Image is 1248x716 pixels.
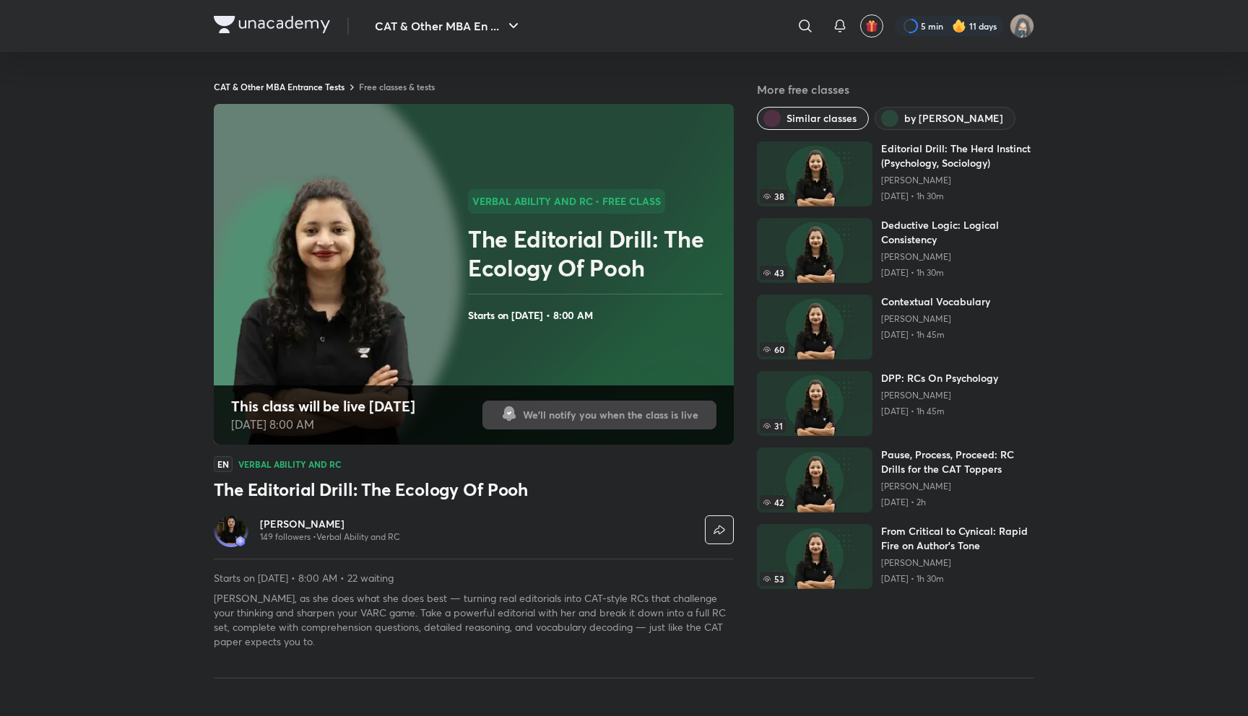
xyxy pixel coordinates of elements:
[468,306,728,325] h4: Starts on [DATE] • 8:00 AM
[760,266,787,280] span: 43
[482,401,716,429] button: We'll notify you when the class is live
[760,495,786,510] span: 42
[881,329,990,341] p: [DATE] • 1h 45m
[881,294,990,309] h6: Contextual Vocabulary
[881,390,998,401] a: [PERSON_NAME]
[881,573,1034,585] p: [DATE] • 1h 30m
[786,111,857,126] span: Similar classes
[881,267,1034,279] p: [DATE] • 1h 30m
[231,416,415,433] p: [DATE] 8:00 AM
[865,19,878,32] img: avatar
[260,531,400,543] p: 149 followers • Verbal Ability and RC
[214,571,734,585] p: Starts on [DATE] • 8:00 AM • 22 waiting
[881,175,1034,186] a: [PERSON_NAME]
[1010,14,1034,38] img: Jarul Jangid
[881,557,1034,569] a: [PERSON_NAME]
[757,107,869,130] button: Similar classes
[214,16,330,37] a: Company Logo
[238,460,342,468] h4: Verbal Ability and RC
[875,107,1015,130] button: by Alpa Sharma
[217,515,246,544] img: Avatar
[214,512,248,547] a: Avatarbadge
[881,191,1034,202] p: [DATE] • 1h 30m
[214,456,233,472] span: EN
[214,81,344,92] a: CAT & Other MBA Entrance Tests
[214,16,330,33] img: Company Logo
[881,251,1034,263] a: [PERSON_NAME]
[904,111,1003,126] span: by Alpa Sharma
[760,342,788,357] span: 60
[757,81,1034,98] h5: More free classes
[952,19,966,33] img: streak
[366,12,531,40] button: CAT & Other MBA En ...
[881,218,1034,247] h6: Deductive Logic: Logical Consistency
[760,189,787,204] span: 38
[881,141,1034,170] h6: Editorial Drill: The Herd Instinct (Psychology, Sociology)
[881,447,1034,476] h6: Pause, Process, Proceed: RC Drills for the CAT Toppers
[260,517,400,531] a: [PERSON_NAME]
[214,591,734,649] p: [PERSON_NAME], as she does what she does best — turning real editorials into CAT-style RCs that c...
[235,536,246,546] img: badge
[760,572,787,586] span: 53
[881,406,998,417] p: [DATE] • 1h 45m
[214,478,734,501] h3: The Editorial Drill: The Ecology Of Pooh
[359,81,435,92] a: Free classes & tests
[881,481,1034,492] a: [PERSON_NAME]
[760,419,786,433] span: 31
[881,524,1034,553] h6: From Critical to Cynical: Rapid Fire on Author's Tone
[881,497,1034,508] p: [DATE] • 2h
[468,224,728,282] h2: The Editorial Drill: The Ecology Of Pooh
[881,313,990,325] a: [PERSON_NAME]
[881,371,998,385] h6: DPP: RCs On Psychology
[231,397,415,416] h4: This class will be live [DATE]
[523,408,698,422] span: We'll notify you when the class is live
[860,14,883,38] button: avatar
